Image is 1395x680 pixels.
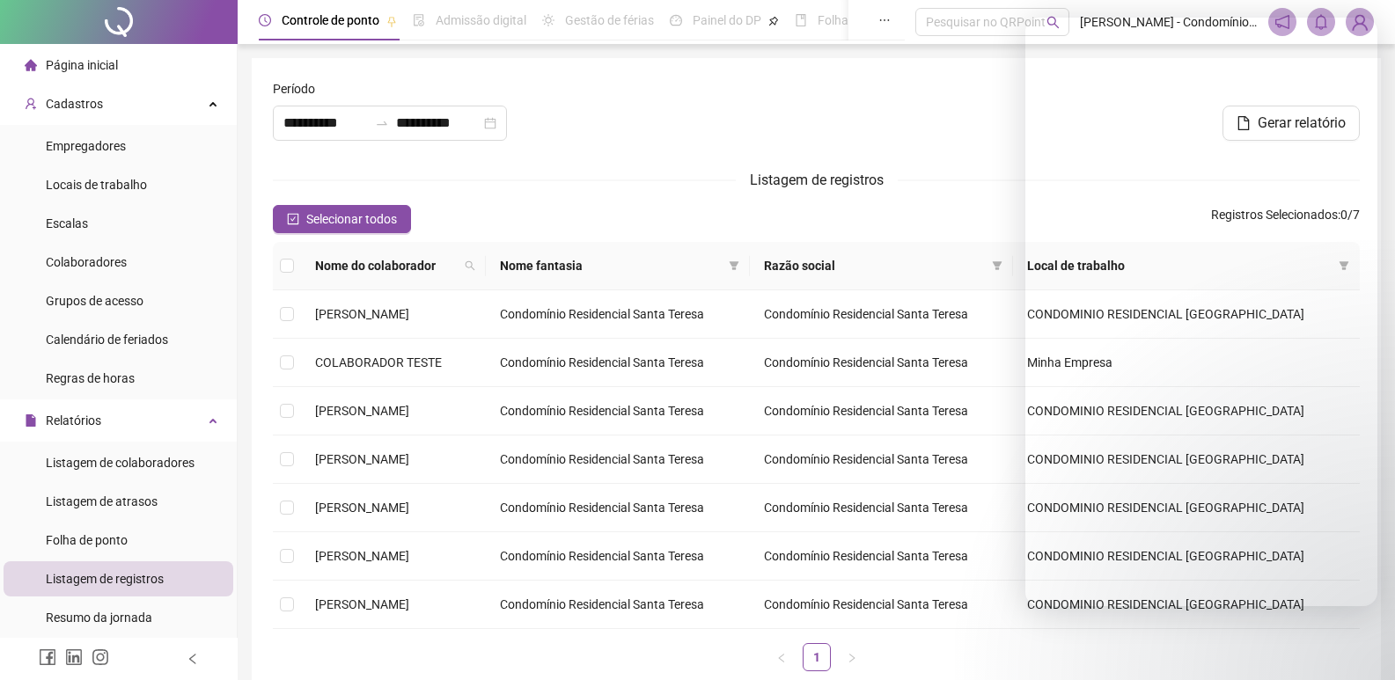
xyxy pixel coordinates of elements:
span: Listagem de atrasos [46,494,158,508]
span: file-done [413,14,425,26]
td: Condomínio Residencial Santa Teresa [486,532,750,581]
span: right [847,653,857,663]
span: Resumo da jornada [46,611,152,625]
td: CONDOMINIO RESIDENCIAL [GEOGRAPHIC_DATA] [1013,581,1360,629]
span: Escalas [46,216,88,230]
td: CONDOMINIO RESIDENCIAL [GEOGRAPHIC_DATA] [1013,290,1360,339]
span: Locais de trabalho [46,178,147,192]
td: CONDOMINIO RESIDENCIAL [GEOGRAPHIC_DATA] [1013,532,1360,581]
span: [PERSON_NAME] [315,307,409,321]
span: Gestão de férias [565,13,654,27]
span: [PERSON_NAME] [315,404,409,418]
button: left [767,643,796,671]
span: user-add [25,98,37,110]
span: Regras de horas [46,371,135,385]
span: Grupos de acesso [46,294,143,308]
span: Listagem de registros [750,172,884,188]
td: Condomínio Residencial Santa Teresa [486,484,750,532]
span: filter [729,260,739,271]
td: CONDOMINIO RESIDENCIAL [GEOGRAPHIC_DATA] [1013,484,1360,532]
span: book [795,14,807,26]
li: 1 [803,643,831,671]
td: Condomínio Residencial Santa Teresa [750,581,1014,629]
span: facebook [39,648,56,666]
span: Folha de ponto [46,533,128,547]
span: dashboard [670,14,682,26]
span: Nome fantasia [500,256,722,275]
td: Minha Empresa [1013,339,1360,387]
span: Colaboradores [46,255,127,269]
li: Próxima página [838,643,866,671]
iframe: Intercom live chat [1025,18,1377,606]
span: Relatórios [46,413,101,428]
td: Condomínio Residencial Santa Teresa [486,387,750,435]
span: Controle de ponto [282,13,379,27]
span: home [25,59,37,71]
span: Cadastros [46,97,103,111]
td: Condomínio Residencial Santa Teresa [750,435,1014,484]
span: [PERSON_NAME] [315,452,409,466]
li: Página anterior [767,643,796,671]
button: Selecionar todos [273,205,411,233]
span: filter [725,252,743,279]
span: [PERSON_NAME] [315,549,409,563]
span: Razão social [764,256,986,275]
span: search [465,260,475,271]
td: CONDOMINIO RESIDENCIAL [GEOGRAPHIC_DATA] [1013,387,1360,435]
span: Listagem de colaboradores [46,456,195,470]
button: right [838,643,866,671]
span: [PERSON_NAME] [315,597,409,611]
span: notification [1274,14,1290,30]
span: Listagem de registros [46,572,164,586]
span: check-square [287,213,299,225]
td: Condomínio Residencial Santa Teresa [750,290,1014,339]
td: Condomínio Residencial Santa Teresa [486,581,750,629]
td: Condomínio Residencial Santa Teresa [486,339,750,387]
td: Condomínio Residencial Santa Teresa [486,435,750,484]
span: search [461,252,479,279]
span: filter [992,260,1002,271]
span: swap-right [375,116,389,130]
span: instagram [92,648,109,666]
span: left [776,653,787,663]
span: Folha de pagamento [818,13,930,27]
span: [PERSON_NAME] [315,501,409,515]
span: [PERSON_NAME] - Condomínio Residencial Santa Teresa [1080,12,1258,32]
td: CONDOMINIO RESIDENCIAL [GEOGRAPHIC_DATA] [1013,435,1360,484]
img: 90824 [1347,9,1373,35]
span: bell [1313,14,1329,30]
span: filter [988,252,1006,279]
span: search [1046,16,1060,29]
span: Empregadores [46,139,126,153]
span: Selecionar todos [306,209,397,229]
span: pushpin [386,16,397,26]
td: Condomínio Residencial Santa Teresa [750,484,1014,532]
span: to [375,116,389,130]
span: clock-circle [259,14,271,26]
a: 1 [804,644,830,670]
td: Condomínio Residencial Santa Teresa [750,387,1014,435]
span: left [187,653,199,665]
span: sun [542,14,554,26]
span: pushpin [768,16,779,26]
span: linkedin [65,648,83,666]
span: file [25,414,37,427]
iframe: Intercom live chat [1335,620,1377,662]
span: Página inicial [46,58,118,72]
span: COLABORADOR TESTE [315,355,442,369]
span: Painel do DP [693,13,761,27]
span: Calendário de feriados [46,333,168,347]
span: Nome do colaborador [315,256,458,275]
span: Período [273,79,315,99]
td: Condomínio Residencial Santa Teresa [486,290,750,339]
span: Admissão digital [436,13,526,27]
span: ellipsis [878,14,891,26]
td: Condomínio Residencial Santa Teresa [750,532,1014,581]
td: Condomínio Residencial Santa Teresa [750,339,1014,387]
